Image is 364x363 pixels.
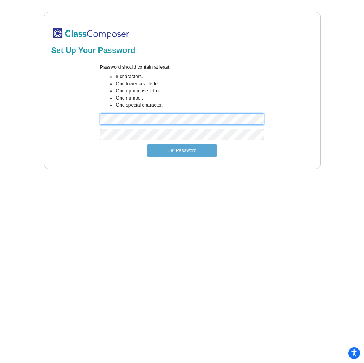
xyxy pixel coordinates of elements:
li: One special character. [116,102,264,109]
li: 8 characters. [116,73,264,80]
li: One lowercase letter. [116,80,264,87]
button: Set Password [147,144,217,157]
li: One number. [116,94,264,102]
li: One uppercase letter. [116,87,264,94]
label: Password should contain at least: [100,64,171,71]
h2: Set Up Your Password [51,45,313,55]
